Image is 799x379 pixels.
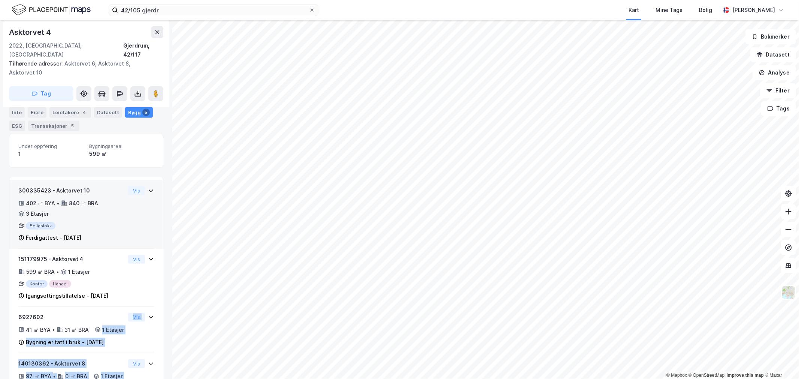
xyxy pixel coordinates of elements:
[18,313,125,322] div: 6927602
[781,285,796,300] img: Z
[28,121,79,131] div: Transaksjoner
[18,149,83,158] div: 1
[68,267,90,276] div: 1 Etasjer
[760,83,796,98] button: Filter
[69,199,98,208] div: 840 ㎡ BRA
[26,325,51,334] div: 41 ㎡ BYA
[18,359,125,368] div: 140130362 - Asktorvet 8
[89,143,154,149] span: Bygningsareal
[64,325,89,334] div: 31 ㎡ BRA
[9,86,73,101] button: Tag
[9,26,52,38] div: Asktorvet 4
[123,41,163,59] div: Gjerdrum, 42/117
[750,47,796,62] button: Datasett
[761,101,796,116] button: Tags
[128,313,145,322] button: Vis
[9,121,25,131] div: ESG
[102,325,124,334] div: 1 Etasjer
[89,149,154,158] div: 599 ㎡
[49,107,91,118] div: Leietakere
[762,343,799,379] div: Kontrollprogram for chat
[26,233,81,242] div: Ferdigattest - [DATE]
[732,6,775,15] div: [PERSON_NAME]
[26,267,55,276] div: 599 ㎡ BRA
[727,373,764,378] a: Improve this map
[9,59,157,77] div: Asktorvet 6, Asktorvet 8, Asktorvet 10
[629,6,639,15] div: Kart
[12,3,91,16] img: logo.f888ab2527a4732fd821a326f86c7f29.svg
[28,107,46,118] div: Eiere
[688,373,725,378] a: OpenStreetMap
[118,4,309,16] input: Søk på adresse, matrikkel, gårdeiere, leietakere eller personer
[57,200,60,206] div: •
[666,373,687,378] a: Mapbox
[94,107,122,118] div: Datasett
[656,6,683,15] div: Mine Tags
[69,122,76,130] div: 5
[18,143,83,149] span: Under oppføring
[26,199,55,208] div: 402 ㎡ BYA
[9,41,123,59] div: 2022, [GEOGRAPHIC_DATA], [GEOGRAPHIC_DATA]
[81,109,88,116] div: 4
[18,255,125,264] div: 151179975 - Asktorvet 4
[26,338,104,347] div: Bygning er tatt i bruk - [DATE]
[699,6,712,15] div: Bolig
[762,343,799,379] iframe: Chat Widget
[125,107,153,118] div: Bygg
[128,255,145,264] button: Vis
[26,209,49,218] div: 3 Etasjer
[128,359,145,368] button: Vis
[18,186,125,195] div: 300335423 - Asktorvet 10
[26,291,108,300] div: Igangsettingstillatelse - [DATE]
[56,269,59,275] div: •
[753,65,796,80] button: Analyse
[52,327,55,333] div: •
[745,29,796,44] button: Bokmerker
[9,60,64,67] span: Tilhørende adresser:
[128,186,145,195] button: Vis
[142,109,150,116] div: 5
[9,107,25,118] div: Info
